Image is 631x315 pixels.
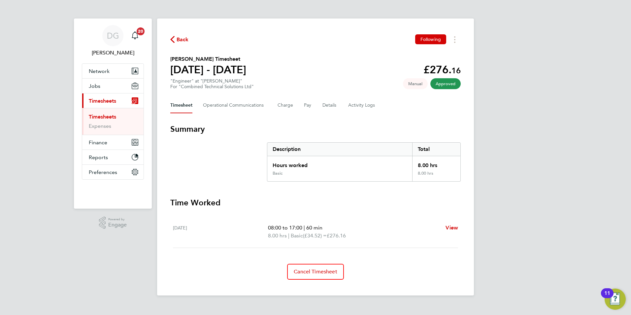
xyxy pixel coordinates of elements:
[273,171,282,176] div: Basic
[604,293,610,302] div: 11
[137,27,145,35] span: 20
[327,232,346,239] span: £276.16
[267,143,412,156] div: Description
[82,49,144,57] span: Daniel Gwynn
[322,97,338,113] button: Details
[74,18,152,209] nav: Main navigation
[420,36,441,42] span: Following
[170,124,461,134] h3: Summary
[412,171,460,181] div: 8.00 hrs
[170,63,246,76] h1: [DATE] - [DATE]
[108,217,127,222] span: Powered by
[82,79,144,93] button: Jobs
[82,25,144,57] a: DG[PERSON_NAME]
[89,169,117,175] span: Preferences
[177,36,189,44] span: Back
[89,154,108,160] span: Reports
[170,124,461,280] section: Timesheet
[446,225,458,231] span: View
[82,186,144,197] img: fastbook-logo-retina.png
[449,34,461,45] button: Timesheets Menu
[170,55,246,63] h2: [PERSON_NAME] Timesheet
[267,156,412,171] div: Hours worked
[304,225,305,231] span: |
[412,143,460,156] div: Total
[203,97,267,113] button: Operational Communications
[306,225,322,231] span: 60 min
[89,83,100,89] span: Jobs
[291,232,303,240] span: Basic
[107,31,119,40] span: DG
[82,186,144,197] a: Go to home page
[278,97,293,113] button: Charge
[108,222,127,228] span: Engage
[412,156,460,171] div: 8.00 hrs
[82,165,144,179] button: Preferences
[294,268,337,275] span: Cancel Timesheet
[415,34,446,44] button: Following
[403,78,428,89] span: This timesheet was manually created.
[99,217,127,229] a: Powered byEngage
[423,63,461,76] app-decimal: £276.
[82,135,144,150] button: Finance
[304,97,312,113] button: Pay
[89,68,110,74] span: Network
[89,139,107,146] span: Finance
[170,97,192,113] button: Timesheet
[446,224,458,232] a: View
[82,93,144,108] button: Timesheets
[288,232,289,239] span: |
[605,289,626,310] button: Open Resource Center, 11 new notifications
[268,232,287,239] span: 8.00 hrs
[170,197,461,208] h3: Time Worked
[287,264,344,280] button: Cancel Timesheet
[173,224,268,240] div: [DATE]
[451,66,461,75] span: 16
[348,97,376,113] button: Activity Logs
[430,78,461,89] span: This timesheet has been approved.
[82,64,144,78] button: Network
[170,78,254,89] div: "Engineer" at "[PERSON_NAME]"
[89,98,116,104] span: Timesheets
[303,232,327,239] span: (£34.52) =
[268,225,302,231] span: 08:00 to 17:00
[170,35,189,44] button: Back
[170,84,254,89] div: For "Combined Technical Solutions Ltd"
[267,142,461,182] div: Summary
[89,114,116,120] a: Timesheets
[82,150,144,164] button: Reports
[128,25,142,46] a: 20
[82,108,144,135] div: Timesheets
[89,123,111,129] a: Expenses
